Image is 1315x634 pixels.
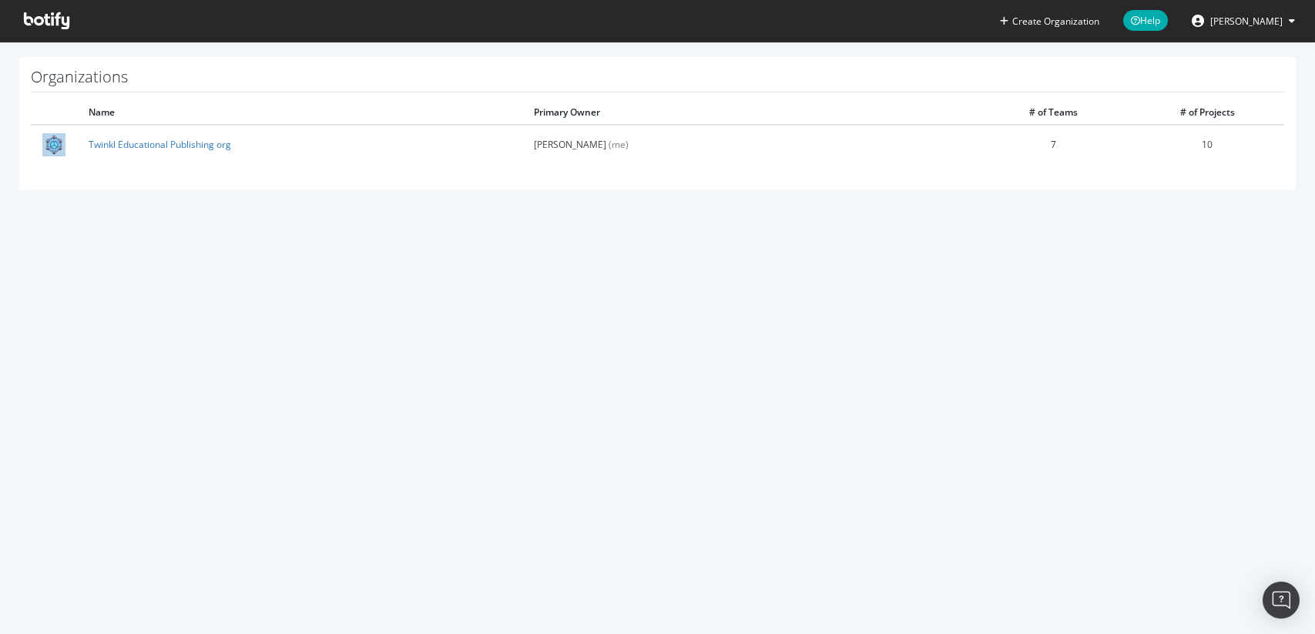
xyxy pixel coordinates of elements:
th: # of Projects [1130,100,1284,125]
button: Create Organization [999,14,1100,29]
th: Primary Owner [522,100,976,125]
h1: Organizations [31,69,1284,92]
td: 7 [976,125,1130,163]
td: 10 [1130,125,1284,163]
td: [PERSON_NAME] [522,125,976,163]
th: Name [77,100,522,125]
div: Open Intercom Messenger [1263,582,1300,619]
span: Paul Beer [1210,15,1283,28]
img: Twinkl Educational Publishing org [42,133,65,156]
button: [PERSON_NAME] [1179,8,1307,33]
span: Help [1123,10,1168,31]
a: Twinkl Educational Publishing org [89,138,231,151]
span: (me) [609,138,629,151]
th: # of Teams [976,100,1130,125]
